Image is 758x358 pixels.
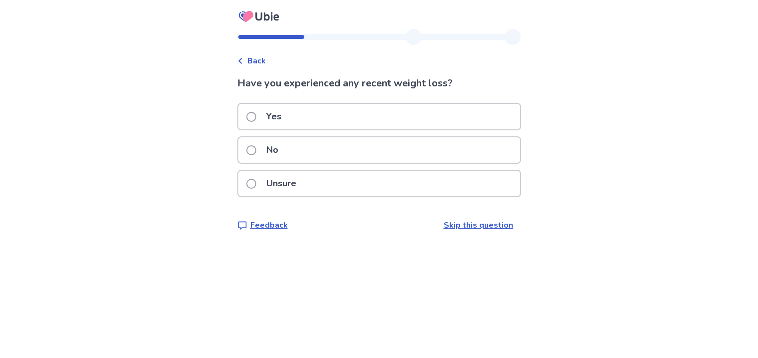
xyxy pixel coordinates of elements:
[260,137,284,163] p: No
[444,220,513,231] a: Skip this question
[247,55,266,67] span: Back
[250,219,288,231] p: Feedback
[260,171,302,196] p: Unsure
[237,219,288,231] a: Feedback
[260,104,287,129] p: Yes
[237,76,521,91] p: Have you experienced any recent weight loss?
